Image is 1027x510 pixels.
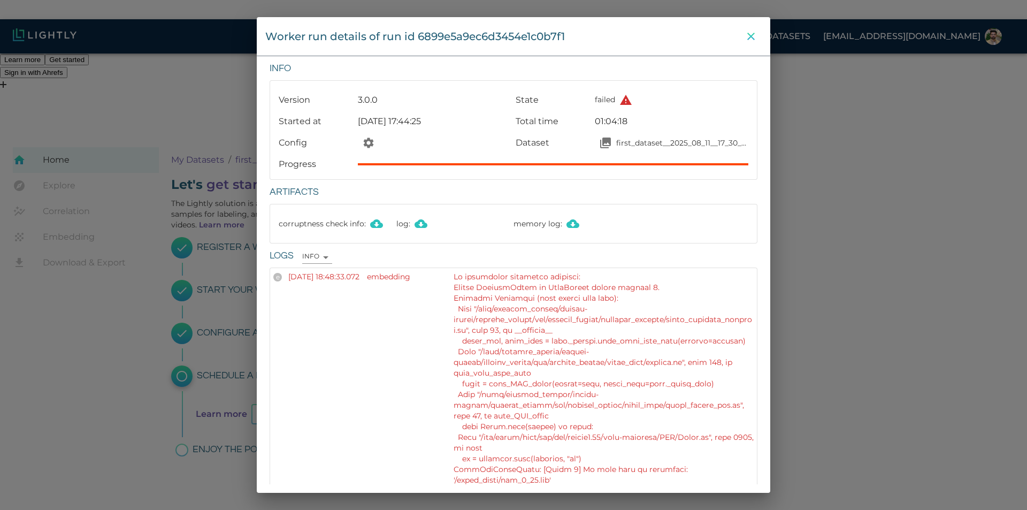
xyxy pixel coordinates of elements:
p: embedding [367,271,447,282]
a: Open your dataset first_dataset__2025_08_11__17_30_08first_dataset__2025_08_11__17_30_08 [595,132,748,154]
h6: Artifacts [270,184,757,201]
p: log : [396,213,514,234]
p: first_dataset__2025_08_11__17_30_08 [616,138,748,148]
div: ERROR [273,273,282,281]
p: Total time [516,115,591,128]
button: Open your dataset first_dataset__2025_08_11__17_30_08 [595,132,616,154]
button: Download log [410,213,432,234]
span: failed [595,95,615,104]
div: INFO [302,251,332,263]
button: Caught RuntimeError in DataLoader worker process 2. Original Traceback (most recent call last): F... [615,89,637,111]
button: close [740,26,762,47]
p: [DATE] 18:48:33.072 [288,271,361,282]
button: Download corruptness check info [366,213,387,234]
p: Dataset [516,136,591,149]
time: 01:04:18 [595,116,627,126]
p: State [516,94,591,106]
div: Worker run details of run id 6899e5a9ec6d3454e1c0b7f1 [265,28,565,45]
div: 3.0.0 [354,89,511,106]
h6: Logs [270,248,294,264]
p: corruptness check info : [279,213,396,234]
p: Config [279,136,354,149]
p: memory log : [513,213,631,234]
button: Download memory log [562,213,584,234]
p: Version [279,94,354,106]
p: Progress [279,158,354,171]
h6: Info [270,60,757,77]
span: [DATE] 17:44:25 [358,116,421,126]
p: Started at [279,115,354,128]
